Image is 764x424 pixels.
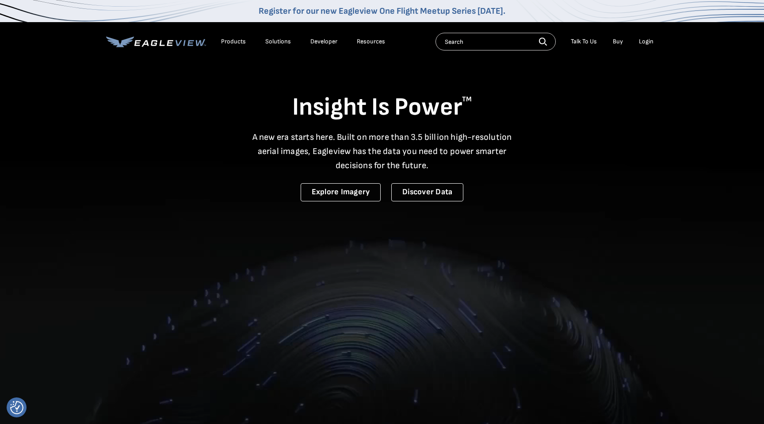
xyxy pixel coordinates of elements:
[357,38,385,46] div: Resources
[613,38,623,46] a: Buy
[310,38,337,46] a: Developer
[639,38,653,46] div: Login
[301,183,381,201] a: Explore Imagery
[462,95,472,104] sup: TM
[106,92,658,123] h1: Insight Is Power
[435,33,556,50] input: Search
[10,401,23,414] img: Revisit consent button
[221,38,246,46] div: Products
[259,6,505,16] a: Register for our new Eagleview One Flight Meetup Series [DATE].
[265,38,291,46] div: Solutions
[571,38,597,46] div: Talk To Us
[391,183,463,201] a: Discover Data
[247,130,517,173] p: A new era starts here. Built on more than 3.5 billion high-resolution aerial images, Eagleview ha...
[10,401,23,414] button: Consent Preferences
